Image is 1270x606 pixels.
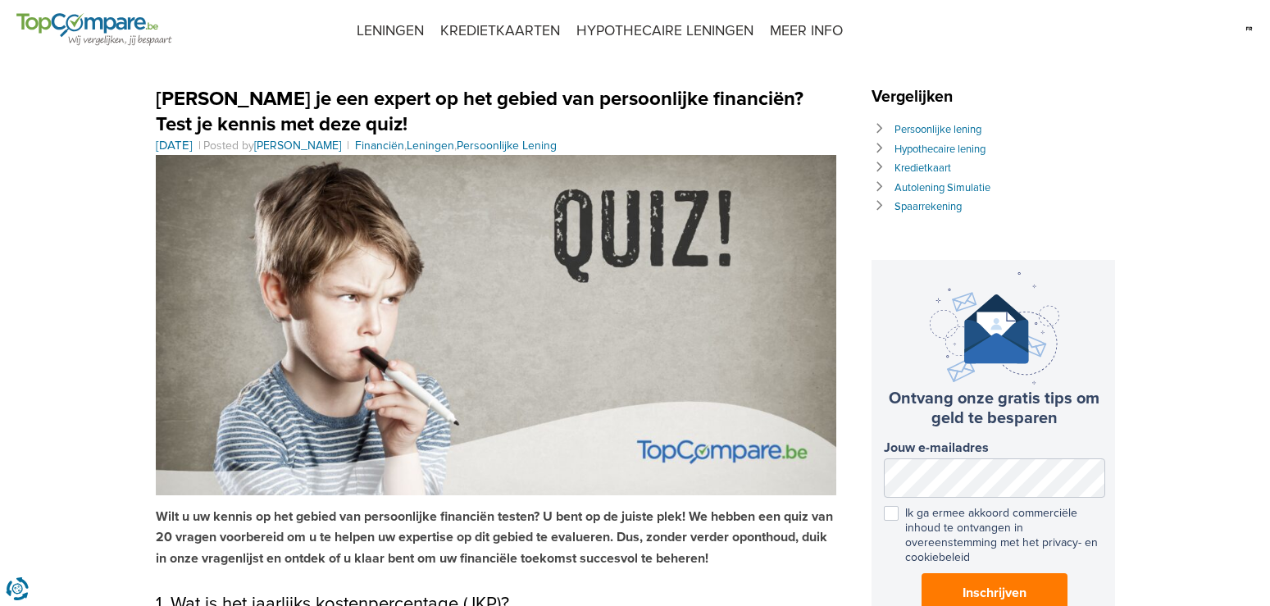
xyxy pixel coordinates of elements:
span: Vergelijken [872,87,961,107]
a: Leningen [407,139,454,153]
a: [DATE] [156,139,193,153]
a: Kredietkaart [894,162,951,175]
a: Hypothecaire lening [894,143,986,156]
h1: [PERSON_NAME] je een expert op het gebied van persoonlijke financiën? Test je kennis met deze quiz! [156,86,836,137]
h3: Ontvang onze gratis tips om geld te besparen [884,389,1105,428]
strong: Wilt u uw kennis op het gebied van persoonlijke financiën testen? U bent op de juiste plek! We he... [156,508,833,567]
time: [DATE] [156,138,193,153]
a: Persoonlijke Lening [457,139,557,153]
header: , , [156,86,836,155]
span: Posted by [203,139,344,153]
a: Spaarrekening [894,200,962,213]
label: Jouw e-mailadres [884,440,1105,456]
a: Persoonlijke lening [894,123,981,136]
a: Autolening Simulatie [894,181,990,194]
span: | [344,139,352,153]
label: Ik ga ermee akkoord commerciële inhoud te ontvangen in overeenstemming met het privacy- en cookie... [884,506,1105,566]
a: Financiën [355,139,404,153]
img: Financieel kennisquiz [156,155,836,495]
span: | [196,139,203,153]
a: [PERSON_NAME] [254,139,341,153]
span: Inschrijven [963,583,1026,603]
img: fr.svg [1245,16,1254,41]
img: newsletter [930,272,1059,385]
